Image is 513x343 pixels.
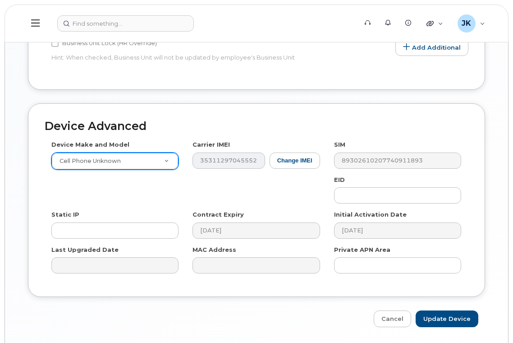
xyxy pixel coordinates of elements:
[45,120,468,133] h2: Device Advanced
[57,15,194,32] input: Find something...
[192,140,230,149] label: Carrier IMEI
[374,311,411,327] a: Cancel
[54,157,121,165] span: Cell Phone Unknown
[420,14,449,32] div: Quicklinks
[334,246,390,254] label: Private APN Area
[51,38,157,49] label: Business Unit Lock (HR Override)
[51,246,119,254] label: Last Upgraded Date
[51,53,320,62] p: Hint: When checked, Business Unit will not be updated by employee's Business Unit
[462,18,471,29] span: JK
[334,140,345,149] label: SIM
[51,40,59,47] input: Business Unit Lock (HR Override)
[334,210,407,219] label: Initial Activation Date
[51,140,129,149] label: Device Make and Model
[52,153,178,169] a: Cell Phone Unknown
[51,210,79,219] label: Static IP
[192,210,244,219] label: Contract Expiry
[270,153,320,169] button: Change IMEI
[416,311,478,327] input: Update Device
[451,14,491,32] div: Jayson Kralkay
[192,246,236,254] label: MAC Address
[334,176,345,184] label: EID
[395,38,468,56] a: Add Additional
